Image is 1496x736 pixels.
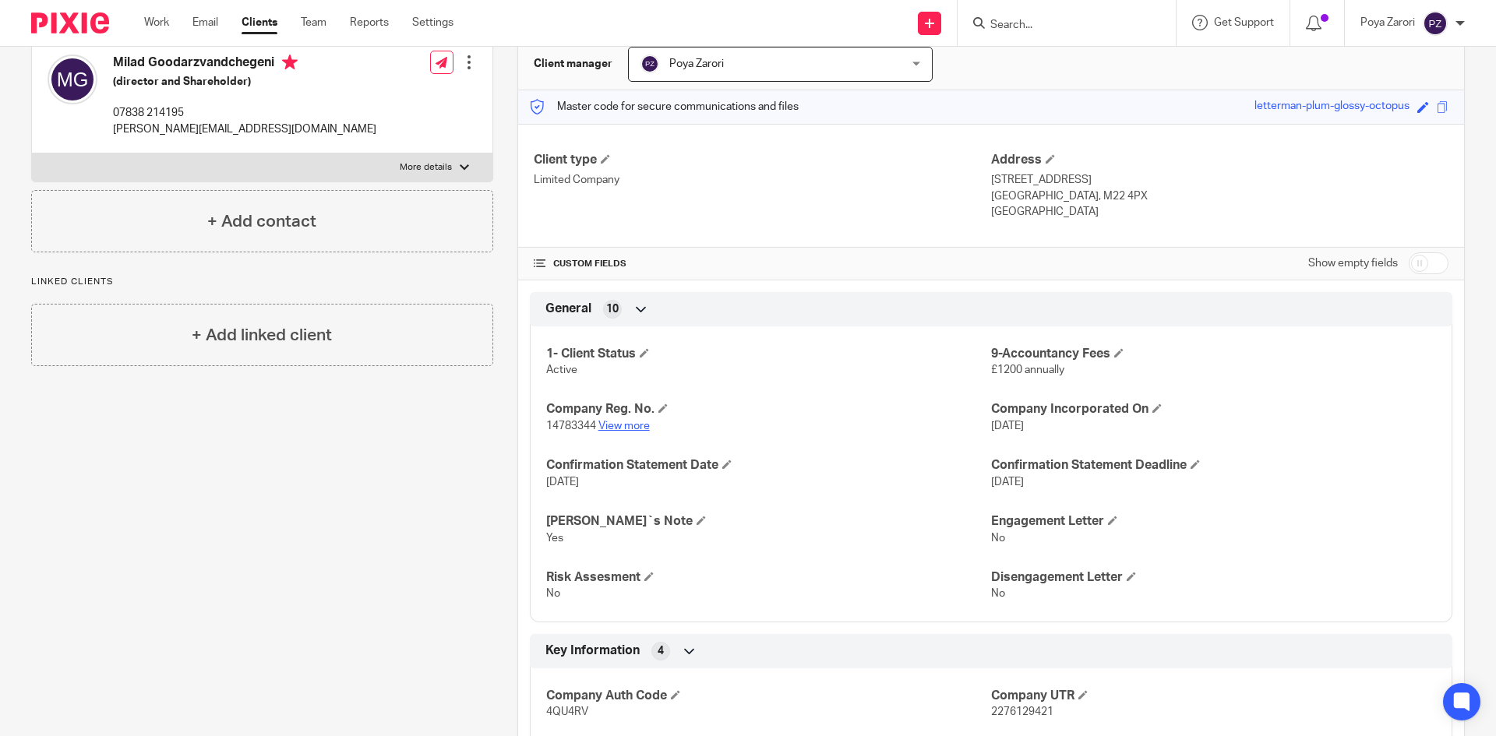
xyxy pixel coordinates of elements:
[113,105,376,121] p: 07838 214195
[144,15,169,30] a: Work
[546,421,596,431] span: 14783344
[400,161,452,174] p: More details
[545,301,591,317] span: General
[113,121,376,137] p: [PERSON_NAME][EMAIL_ADDRESS][DOMAIN_NAME]
[546,401,991,417] h4: Company Reg. No.
[991,364,1064,375] span: £1200 annually
[991,513,1436,530] h4: Engagement Letter
[113,55,376,74] h4: Milad Goodarzvandchegeni
[546,457,991,474] h4: Confirmation Statement Date
[534,56,612,72] h3: Client manager
[113,74,376,90] h5: (director and Shareholder)
[48,55,97,104] img: svg%3E
[658,643,664,659] span: 4
[530,99,799,114] p: Master code for secure communications and files
[546,569,991,586] h4: Risk Assesment
[991,421,1024,431] span: [DATE]
[991,346,1436,362] h4: 9-Accountancy Fees
[282,55,298,70] i: Primary
[242,15,277,30] a: Clients
[207,210,316,234] h4: + Add contact
[598,421,650,431] a: View more
[301,15,326,30] a: Team
[669,58,724,69] span: Poya Zarori
[1423,11,1448,36] img: svg%3E
[991,569,1436,586] h4: Disengagement Letter
[991,688,1436,704] h4: Company UTR
[991,706,1053,717] span: 2276129421
[546,688,991,704] h4: Company Auth Code
[1254,98,1410,116] div: letterman-plum-glossy-octopus
[991,477,1024,488] span: [DATE]
[991,204,1448,220] p: [GEOGRAPHIC_DATA]
[991,457,1436,474] h4: Confirmation Statement Deadline
[534,152,991,168] h4: Client type
[1214,17,1274,28] span: Get Support
[991,188,1448,204] p: [GEOGRAPHIC_DATA], M22 4PX
[192,323,332,347] h4: + Add linked client
[989,19,1129,33] input: Search
[991,588,1005,599] span: No
[534,258,991,270] h4: CUSTOM FIELDS
[192,15,218,30] a: Email
[546,706,588,717] span: 4QU4RV
[546,364,577,375] span: Active
[1360,15,1415,30] p: Poya Zarori
[991,401,1436,417] h4: Company Incorporated On
[546,588,560,599] span: No
[412,15,453,30] a: Settings
[640,55,659,73] img: svg%3E
[1308,255,1398,271] label: Show empty fields
[546,513,991,530] h4: [PERSON_NAME]`s Note
[606,301,619,317] span: 10
[31,276,493,288] p: Linked clients
[534,172,991,188] p: Limited Company
[991,152,1448,168] h4: Address
[31,12,109,33] img: Pixie
[991,172,1448,188] p: [STREET_ADDRESS]
[546,477,579,488] span: [DATE]
[545,643,640,659] span: Key Information
[546,533,563,544] span: Yes
[546,346,991,362] h4: 1- Client Status
[991,533,1005,544] span: No
[350,15,389,30] a: Reports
